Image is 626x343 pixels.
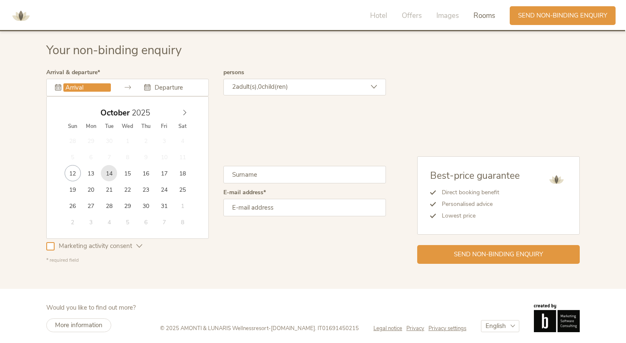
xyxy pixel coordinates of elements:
[406,325,428,332] a: Privacy
[100,109,130,117] span: October
[65,165,81,181] span: October 12, 2025
[138,198,154,214] span: October 30, 2025
[101,133,117,149] span: September 30, 2025
[406,325,424,332] span: Privacy
[174,149,190,165] span: October 11, 2025
[173,124,192,129] span: Sat
[65,133,81,149] span: September 28, 2025
[271,325,359,332] span: [DOMAIN_NAME]. IT01691450215
[223,70,244,75] label: persons
[46,303,136,312] span: Would you like to find out more?
[119,198,135,214] span: October 29, 2025
[436,187,520,198] li: Direct booking benefit
[156,149,172,165] span: October 10, 2025
[436,11,459,20] span: Images
[546,169,567,190] img: AMONTI & LUNARIS Wellnessresort
[156,133,172,149] span: October 3, 2025
[430,169,520,182] span: Best-price guarantee
[262,83,288,91] span: child(ren)
[534,304,580,332] img: Brandnamic GmbH | Leading Hospitality Solutions
[155,124,173,129] span: Fri
[174,133,190,149] span: October 4, 2025
[137,124,155,129] span: Thu
[156,198,172,214] span: October 31, 2025
[46,70,100,75] label: Arrival & departure
[428,325,466,332] a: Privacy settings
[83,149,99,165] span: October 6, 2025
[236,83,258,91] span: adult(s),
[174,181,190,198] span: October 25, 2025
[83,165,99,181] span: October 13, 2025
[174,165,190,181] span: October 18, 2025
[138,133,154,149] span: October 2, 2025
[46,257,386,264] div: * required field
[223,190,266,195] label: E-mail address
[118,124,137,129] span: Wed
[119,133,135,149] span: October 1, 2025
[119,165,135,181] span: October 15, 2025
[402,11,422,20] span: Offers
[101,165,117,181] span: October 14, 2025
[138,165,154,181] span: October 16, 2025
[119,181,135,198] span: October 22, 2025
[55,242,136,250] span: Marketing activity consent
[232,83,236,91] span: 2
[223,199,386,216] input: E-mail address
[63,83,111,92] input: Arrival
[138,181,154,198] span: October 23, 2025
[8,3,33,28] img: AMONTI & LUNARIS Wellnessresort
[138,149,154,165] span: October 9, 2025
[101,214,117,230] span: November 4, 2025
[65,181,81,198] span: October 19, 2025
[83,133,99,149] span: September 29, 2025
[55,321,103,329] span: More information
[65,214,81,230] span: November 2, 2025
[156,214,172,230] span: November 7, 2025
[63,124,82,129] span: Sun
[436,210,520,222] li: Lowest price
[65,198,81,214] span: October 26, 2025
[101,149,117,165] span: October 7, 2025
[258,83,262,91] span: 0
[8,13,33,18] a: AMONTI & LUNARIS Wellnessresort
[518,11,607,20] span: Send non-binding enquiry
[138,214,154,230] span: November 6, 2025
[174,198,190,214] span: November 1, 2025
[101,198,117,214] span: October 28, 2025
[101,181,117,198] span: October 21, 2025
[46,318,111,332] a: More information
[119,214,135,230] span: November 5, 2025
[156,165,172,181] span: October 17, 2025
[130,108,157,118] input: Year
[268,325,271,332] span: -
[156,181,172,198] span: October 24, 2025
[46,42,182,58] span: Your non-binding enquiry
[119,149,135,165] span: October 8, 2025
[82,124,100,129] span: Mon
[223,166,386,183] input: Surname
[436,198,520,210] li: Personalised advice
[153,83,200,92] input: Departure
[473,11,495,20] span: Rooms
[160,325,268,332] span: © 2025 AMONTI & LUNARIS Wellnessresort
[83,198,99,214] span: October 27, 2025
[373,325,402,332] span: Legal notice
[174,214,190,230] span: November 8, 2025
[83,181,99,198] span: October 20, 2025
[454,250,543,259] span: Send non-binding enquiry
[100,124,118,129] span: Tue
[83,214,99,230] span: November 3, 2025
[370,11,387,20] span: Hotel
[65,149,81,165] span: October 5, 2025
[373,325,406,332] a: Legal notice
